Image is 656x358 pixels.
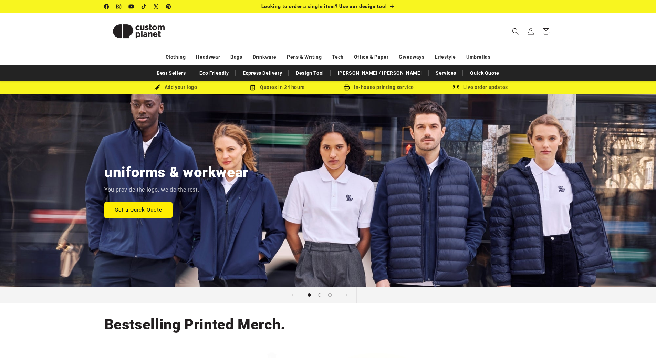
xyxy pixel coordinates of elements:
[196,51,220,63] a: Headwear
[261,3,387,9] span: Looking to order a single item? Use our design tool
[125,83,227,92] div: Add your logo
[339,287,354,303] button: Next slide
[104,315,285,334] h2: Bestselling Printed Merch.
[166,51,186,63] a: Clothing
[154,84,160,91] img: Brush Icon
[314,290,325,300] button: Load slide 2 of 3
[430,83,531,92] div: Live order updates
[104,185,199,195] p: You provide the logo, we do the rest.
[239,67,286,79] a: Express Delivery
[467,67,503,79] a: Quick Quote
[230,51,242,63] a: Bags
[104,16,173,47] img: Custom Planet
[325,290,335,300] button: Load slide 3 of 3
[104,163,249,182] h2: uniforms & workwear
[334,67,425,79] a: [PERSON_NAME] / [PERSON_NAME]
[356,287,372,303] button: Pause slideshow
[344,84,350,91] img: In-house printing
[153,67,189,79] a: Best Sellers
[304,290,314,300] button: Load slide 1 of 3
[332,51,343,63] a: Tech
[287,51,322,63] a: Pens & Writing
[432,67,460,79] a: Services
[253,51,277,63] a: Drinkware
[104,202,173,218] a: Get a Quick Quote
[227,83,328,92] div: Quotes in 24 hours
[399,51,424,63] a: Giveaways
[508,24,523,39] summary: Search
[435,51,456,63] a: Lifestyle
[250,84,256,91] img: Order Updates Icon
[453,84,459,91] img: Order updates
[102,13,176,49] a: Custom Planet
[196,67,232,79] a: Eco Friendly
[466,51,490,63] a: Umbrellas
[354,51,388,63] a: Office & Paper
[292,67,327,79] a: Design Tool
[328,83,430,92] div: In-house printing service
[285,287,300,303] button: Previous slide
